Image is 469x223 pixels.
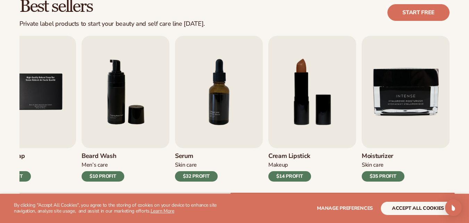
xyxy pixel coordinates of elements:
div: Skin Care [175,161,218,169]
div: Skin Care [362,161,404,169]
div: $35 PROFIT [362,171,404,182]
a: Learn More [151,208,174,214]
h3: Moisturizer [362,152,404,160]
a: Start free [387,4,450,21]
div: $10 PROFIT [82,171,124,182]
div: Men’s Care [82,161,124,169]
a: 8 / 9 [268,36,356,182]
h3: Serum [175,152,218,160]
div: $32 PROFIT [175,171,218,182]
button: Manage preferences [317,202,373,215]
p: By clicking "Accept All Cookies", you agree to the storing of cookies on your device to enhance s... [14,202,232,214]
h3: Cream Lipstick [268,152,311,160]
span: Manage preferences [317,205,373,212]
div: Private label products to start your beauty and self care line [DATE]. [19,20,205,28]
a: 7 / 9 [175,36,263,182]
a: 6 / 9 [82,36,169,182]
button: accept all cookies [381,202,455,215]
h3: Beard Wash [82,152,124,160]
a: 9 / 9 [362,36,450,182]
div: Makeup [268,161,311,169]
div: $14 PROFIT [268,171,311,182]
div: Open Intercom Messenger [445,199,462,216]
